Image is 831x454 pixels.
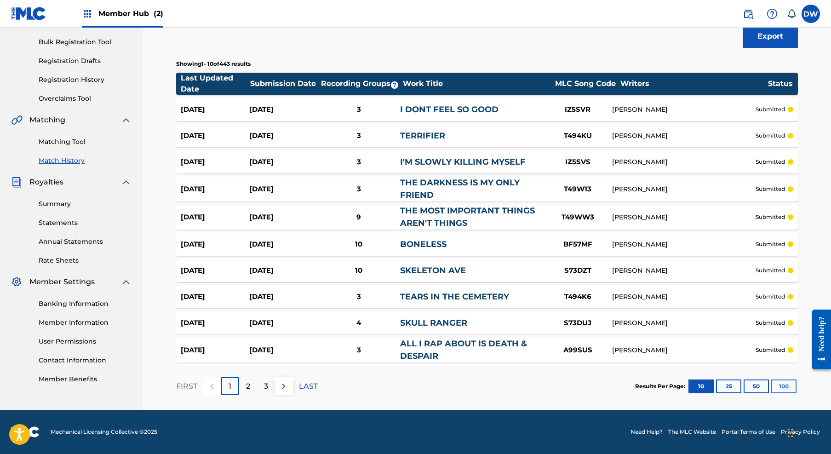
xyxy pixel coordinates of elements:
[543,239,612,250] div: BF57MF
[29,276,95,287] span: Member Settings
[612,213,755,222] div: [PERSON_NAME]
[249,292,318,302] div: [DATE]
[756,240,785,248] p: submitted
[400,206,535,228] a: THE MOST IMPORTANT THINGS AREN'T THINGS
[743,8,754,19] img: search
[781,428,820,436] a: Privacy Policy
[612,131,755,141] div: [PERSON_NAME]
[249,157,318,167] div: [DATE]
[668,428,716,436] a: The MLC Website
[11,7,46,20] img: MLC Logo
[39,356,132,365] a: Contact Information
[612,240,755,249] div: [PERSON_NAME]
[82,8,93,19] img: Top Rightsholders
[785,410,831,454] iframe: Chat Widget
[181,73,250,95] div: Last Updated Date
[400,104,499,115] a: I DONT FEEL SO GOOD
[318,157,400,167] div: 3
[11,426,40,437] img: logo
[176,381,197,392] p: FIRST
[756,158,785,166] p: submitted
[39,318,132,328] a: Member Information
[181,157,249,167] div: [DATE]
[318,345,400,356] div: 3
[756,293,785,301] p: submitted
[802,5,820,23] div: User Menu
[767,8,778,19] img: help
[181,212,249,223] div: [DATE]
[39,75,132,85] a: Registration History
[299,381,318,392] p: LAST
[318,265,400,276] div: 10
[756,132,785,140] p: submitted
[39,94,132,103] a: Overclaims Tool
[39,374,132,384] a: Member Benefits
[181,184,249,195] div: [DATE]
[391,81,398,89] span: ?
[400,131,445,141] a: TERRIFIER
[318,292,400,302] div: 3
[249,184,318,195] div: [DATE]
[543,157,612,167] div: IZ5SVS
[400,239,447,249] a: BONELESS
[620,78,768,89] div: Writers
[120,177,132,188] img: expand
[181,131,249,141] div: [DATE]
[249,345,318,356] div: [DATE]
[612,266,755,276] div: [PERSON_NAME]
[11,177,22,188] img: Royalties
[744,379,769,393] button: 50
[120,115,132,126] img: expand
[39,156,132,166] a: Match History
[612,345,755,355] div: [PERSON_NAME]
[612,184,755,194] div: [PERSON_NAME]
[768,78,793,89] div: Status
[630,428,663,436] a: Need Help?
[400,265,466,276] a: SKELETON AVE
[249,212,318,223] div: [DATE]
[763,5,781,23] div: Help
[688,379,714,393] button: 10
[400,318,467,328] a: SKULL RANGER
[250,78,319,89] div: Submission Date
[543,131,612,141] div: T494KU
[39,199,132,209] a: Summary
[39,56,132,66] a: Registration Drafts
[29,115,65,126] span: Matching
[11,276,22,287] img: Member Settings
[29,177,63,188] span: Royalties
[612,318,755,328] div: [PERSON_NAME]
[400,292,509,302] a: TEARS IN THE CEMETERY
[635,382,688,391] p: Results Per Page:
[98,8,163,19] span: Member Hub
[39,256,132,265] a: Rate Sheets
[716,379,741,393] button: 25
[400,157,526,167] a: I'M SLOWLY KILLING MYSELF
[400,178,520,200] a: THE DARKNESS IS MY ONLY FRIEND
[543,318,612,328] div: S73DUJ
[11,115,23,126] img: Matching
[551,78,620,89] div: MLC Song Code
[739,5,757,23] a: Public Search
[543,212,612,223] div: T49WW3
[39,337,132,346] a: User Permissions
[181,292,249,302] div: [DATE]
[318,212,400,223] div: 9
[264,381,268,392] p: 3
[756,213,785,221] p: submitted
[120,276,132,287] img: expand
[788,419,793,447] div: Drag
[756,185,785,193] p: submitted
[51,428,157,436] span: Mechanical Licensing Collective © 2025
[278,381,289,392] img: right
[318,131,400,141] div: 3
[771,379,797,393] button: 100
[400,339,527,361] a: ALL I RAP ABOUT IS DEATH & DESPAIR
[249,104,318,115] div: [DATE]
[403,78,550,89] div: Work Title
[318,184,400,195] div: 3
[743,25,798,48] button: Export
